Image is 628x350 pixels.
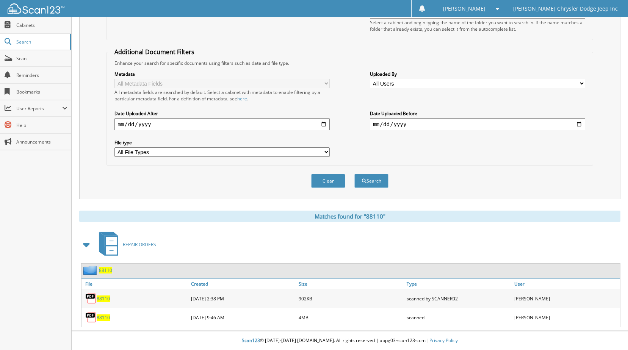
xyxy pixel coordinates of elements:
iframe: Chat Widget [590,314,628,350]
a: REPAIR ORDERS [94,230,156,259]
div: 4MB [297,310,404,325]
a: 88110 [97,314,110,321]
img: PDF.png [85,293,97,304]
span: Search [16,39,66,45]
a: Created [189,279,297,289]
legend: Additional Document Filters [111,48,198,56]
span: Reminders [16,72,67,78]
span: User Reports [16,105,62,112]
a: Size [297,279,404,289]
div: Select a cabinet and begin typing the name of the folder you want to search in. If the name match... [370,19,585,32]
div: scanned [405,310,512,325]
span: REPAIR ORDERS [123,241,156,248]
a: Privacy Policy [429,337,458,344]
img: PDF.png [85,312,97,323]
a: here [237,95,247,102]
div: Enhance your search for specific documents using filters such as date and file type. [111,60,589,66]
div: [DATE] 2:38 PM [189,291,297,306]
div: [PERSON_NAME] [512,310,620,325]
a: 88110 [97,295,110,302]
span: [PERSON_NAME] [443,6,485,11]
label: Metadata [114,71,330,77]
button: Clear [311,174,345,188]
div: 902KB [297,291,404,306]
div: All metadata fields are searched by default. Select a cabinet with metadata to enable filtering b... [114,89,330,102]
div: [DATE] 9:46 AM [189,310,297,325]
label: Uploaded By [370,71,585,77]
div: scanned by SCANNER02 [405,291,512,306]
a: User [512,279,620,289]
label: Date Uploaded Before [370,110,585,117]
a: 88110 [99,267,112,273]
a: Type [405,279,512,289]
input: end [370,118,585,130]
a: File [81,279,189,289]
div: © [DATE]-[DATE] [DOMAIN_NAME]. All rights reserved | appg03-scan123-com | [72,331,628,350]
span: Cabinets [16,22,67,28]
span: Scan [16,55,67,62]
img: scan123-logo-white.svg [8,3,64,14]
span: Announcements [16,139,67,145]
span: Help [16,122,67,128]
span: Bookmarks [16,89,67,95]
div: Matches found for "88110" [79,211,620,222]
span: Scan123 [242,337,260,344]
label: Date Uploaded After [114,110,330,117]
input: start [114,118,330,130]
img: folder2.png [83,266,99,275]
div: [PERSON_NAME] [512,291,620,306]
button: Search [354,174,388,188]
span: [PERSON_NAME] Chrysler Dodge Jeep Inc [513,6,618,11]
label: File type [114,139,330,146]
